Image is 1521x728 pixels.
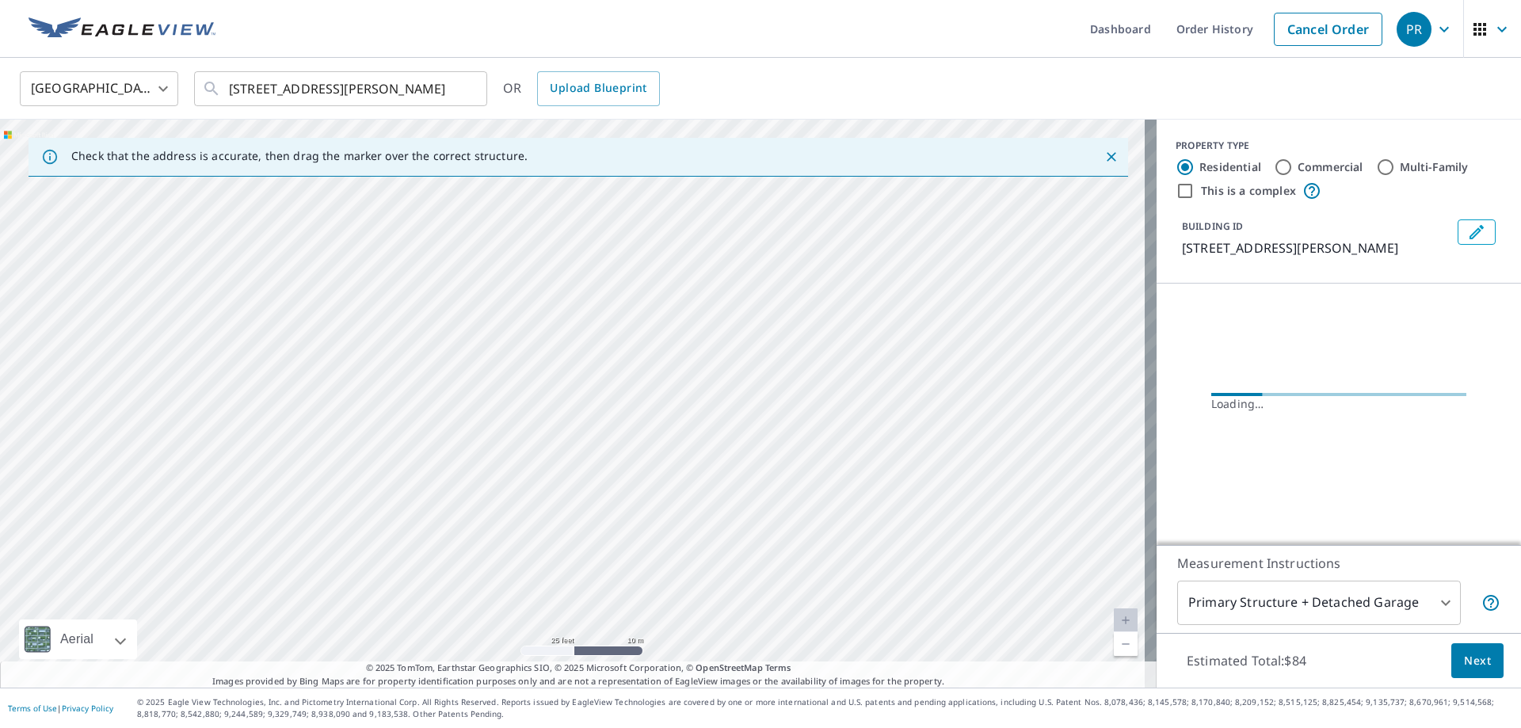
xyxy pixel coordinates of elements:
[62,703,113,714] a: Privacy Policy
[229,67,455,111] input: Search by address or latitude-longitude
[137,696,1513,720] p: © 2025 Eagle View Technologies, Inc. and Pictometry International Corp. All Rights Reserved. Repo...
[1101,147,1122,167] button: Close
[1177,581,1461,625] div: Primary Structure + Detached Garage
[366,661,791,675] span: © 2025 TomTom, Earthstar Geographics SIO, © 2025 Microsoft Corporation, ©
[1182,238,1451,257] p: [STREET_ADDRESS][PERSON_NAME]
[1274,13,1382,46] a: Cancel Order
[1114,608,1138,632] a: Current Level 20, Zoom In Disabled
[696,661,762,673] a: OpenStreetMap
[1174,643,1319,678] p: Estimated Total: $84
[71,149,528,163] p: Check that the address is accurate, then drag the marker over the correct structure.
[1458,219,1496,245] button: Edit building 1
[55,619,98,659] div: Aerial
[8,703,113,713] p: |
[1114,632,1138,656] a: Current Level 20, Zoom Out
[1481,593,1500,612] span: Your report will include the primary structure and a detached garage if one exists.
[503,71,660,106] div: OR
[537,71,659,106] a: Upload Blueprint
[1211,396,1466,412] div: Loading…
[1400,159,1469,175] label: Multi-Family
[1298,159,1363,175] label: Commercial
[1177,554,1500,573] p: Measurement Instructions
[1464,651,1491,671] span: Next
[19,619,137,659] div: Aerial
[8,703,57,714] a: Terms of Use
[765,661,791,673] a: Terms
[20,67,178,111] div: [GEOGRAPHIC_DATA]
[1451,643,1504,679] button: Next
[1397,12,1431,47] div: PR
[1201,183,1296,199] label: This is a complex
[550,78,646,98] span: Upload Blueprint
[29,17,215,41] img: EV Logo
[1182,219,1243,233] p: BUILDING ID
[1176,139,1502,153] div: PROPERTY TYPE
[1199,159,1261,175] label: Residential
